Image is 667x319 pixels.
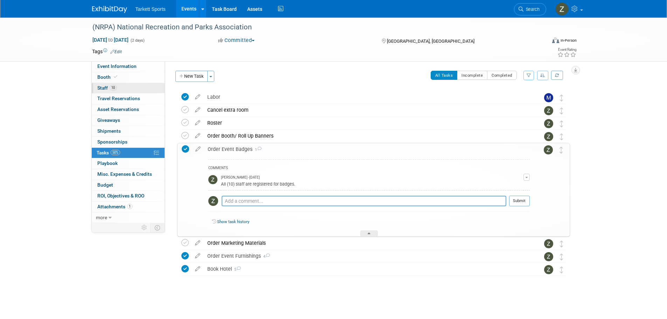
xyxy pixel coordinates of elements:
[204,91,530,103] div: Labor
[216,37,257,44] button: Committed
[192,133,204,139] a: edit
[192,253,204,259] a: edit
[97,63,137,69] span: Event Information
[175,71,208,82] button: New Task
[97,85,117,91] span: Staff
[150,223,165,232] td: Toggle Event Tabs
[136,6,166,12] span: Tarkett Sports
[544,239,553,248] img: Zak Sigler
[387,39,474,44] span: [GEOGRAPHIC_DATA], [GEOGRAPHIC_DATA]
[221,175,260,180] span: [PERSON_NAME] - [DATE]
[92,104,165,115] a: Asset Reservations
[204,237,530,249] div: Order Marketing Materials
[111,150,120,155] span: 50%
[551,71,563,80] a: Refresh
[97,150,120,155] span: Tasks
[192,94,204,100] a: edit
[107,37,114,43] span: to
[92,148,165,158] a: Tasks50%
[192,146,204,152] a: edit
[92,169,165,180] a: Misc. Expenses & Credits
[92,126,165,137] a: Shipments
[544,252,553,261] img: Zak Sigler
[555,2,569,16] img: Zak Sigler
[92,83,165,93] a: Staff10
[544,93,553,102] img: Mathieu Martel
[192,107,204,113] a: edit
[97,193,144,199] span: ROI, Objectives & ROO
[523,7,540,12] span: Search
[97,96,140,101] span: Travel Reservations
[110,85,117,90] span: 10
[208,175,217,184] img: Zak Sigler
[544,132,553,141] img: Zak Sigler
[97,204,132,209] span: Attachments
[544,265,553,274] img: Zak Sigler
[204,104,530,116] div: Cancel extra room
[261,254,270,259] span: 4
[97,160,118,166] span: Playbook
[96,215,107,220] span: more
[97,171,152,177] span: Misc. Expenses & Credits
[544,106,553,115] img: Zak Sigler
[217,219,249,224] a: Show task history
[560,95,563,101] i: Move task
[457,71,487,80] button: Incomplete
[90,21,536,34] div: (NRPA) National Recreation and Parks Association
[97,74,119,80] span: Booth
[487,71,517,80] button: Completed
[110,49,122,54] a: Edit
[557,48,576,51] div: Event Rating
[204,250,530,262] div: Order Event Furnishings
[204,143,530,155] div: Order Event Badges
[560,266,563,273] i: Move task
[92,213,165,223] a: more
[560,38,577,43] div: In-Person
[92,61,165,72] a: Event Information
[560,147,563,153] i: Move task
[92,202,165,212] a: Attachments1
[552,37,559,43] img: Format-Inperson.png
[544,145,553,154] img: Zak Sigler
[192,120,204,126] a: edit
[560,254,563,260] i: Move task
[92,48,122,55] td: Tags
[204,263,530,275] div: Book Hotel
[208,165,530,172] div: COMMENTS
[560,108,563,114] i: Move task
[92,93,165,104] a: Travel Reservations
[97,117,120,123] span: Giveaways
[92,137,165,147] a: Sponsorships
[97,106,139,112] span: Asset Reservations
[130,38,145,43] span: (2 days)
[509,196,530,206] button: Submit
[192,266,204,272] a: edit
[560,120,563,127] i: Move task
[92,37,129,43] span: [DATE] [DATE]
[97,182,113,188] span: Budget
[544,119,553,128] img: Zak Sigler
[514,3,546,15] a: Search
[204,130,530,142] div: Order Booth/ Roll Up Banners
[92,6,127,13] img: ExhibitDay
[97,128,121,134] span: Shipments
[192,240,204,246] a: edit
[127,204,132,209] span: 1
[208,196,218,206] img: Zak Sigler
[252,147,262,152] span: 1
[92,72,165,83] a: Booth
[431,71,458,80] button: All Tasks
[560,241,563,247] i: Move task
[560,133,563,140] i: Move task
[92,115,165,126] a: Giveaways
[221,180,523,187] div: All (10) staff are registered for badges.
[138,223,151,232] td: Personalize Event Tab Strip
[92,180,165,190] a: Budget
[92,191,165,201] a: ROI, Objectives & ROO
[204,117,530,129] div: Roster
[92,158,165,169] a: Playbook
[232,267,241,272] span: 5
[114,75,117,79] i: Booth reservation complete
[97,139,127,145] span: Sponsorships
[505,36,577,47] div: Event Format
